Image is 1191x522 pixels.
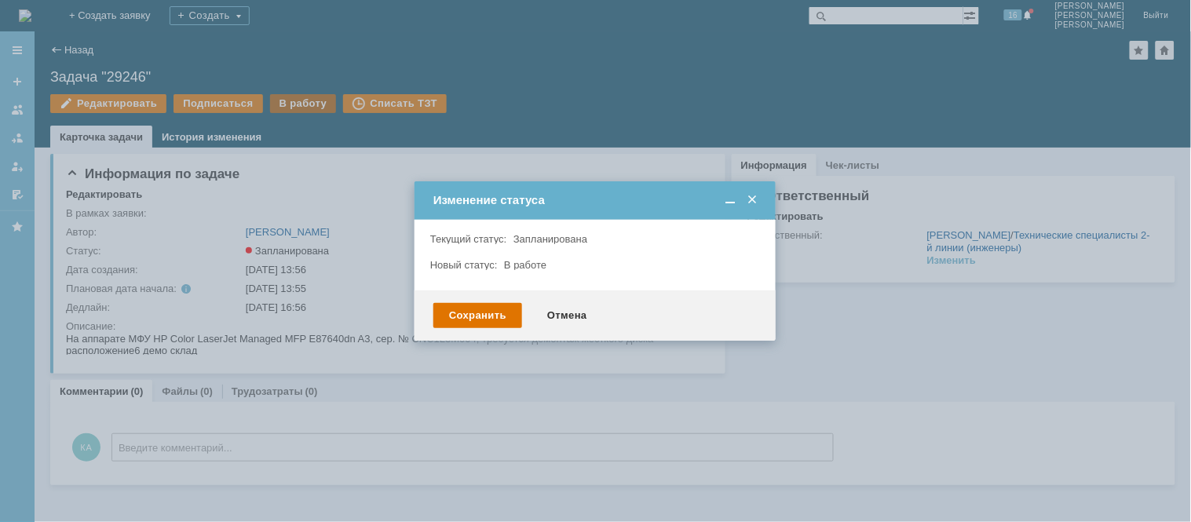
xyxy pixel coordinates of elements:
label: Текущий статус: [430,233,506,245]
span: В работе [504,259,546,271]
span: Свернуть (Ctrl + M) [722,193,738,207]
span: Закрыть [744,193,760,207]
span: Запланирована [513,233,587,245]
label: Новый статус: [430,259,498,271]
div: Изменение статуса [433,193,760,207]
